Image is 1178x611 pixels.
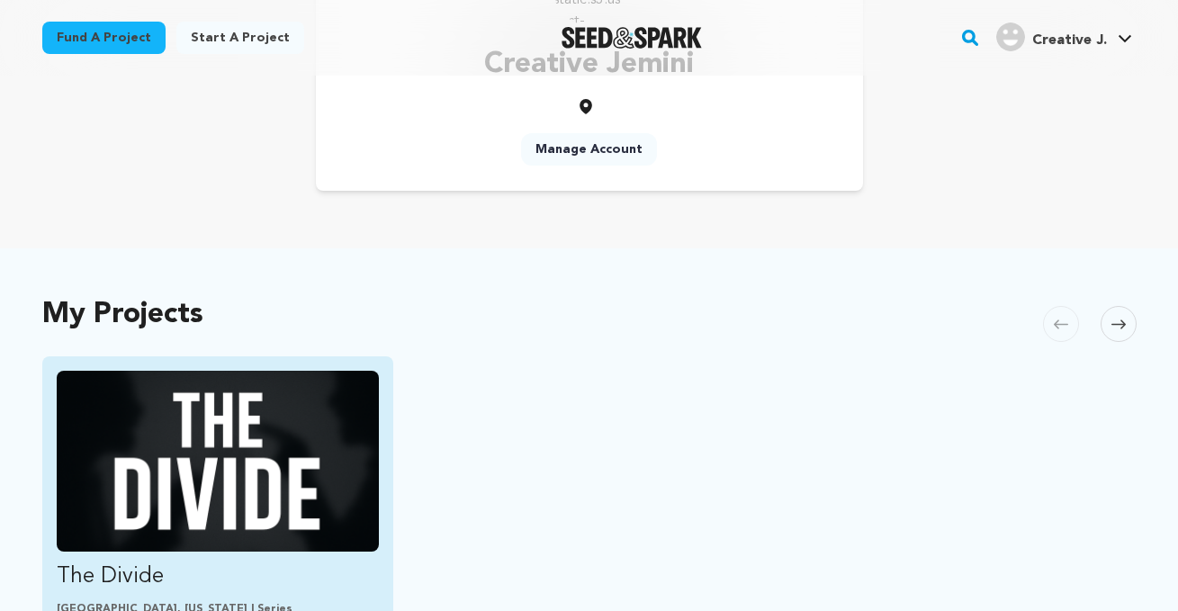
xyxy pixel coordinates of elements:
[562,27,703,49] a: Seed&Spark Homepage
[993,19,1136,57] span: Creative J.'s Profile
[996,22,1107,51] div: Creative J.'s Profile
[993,19,1136,51] a: Creative J.'s Profile
[42,22,166,54] a: Fund a project
[176,22,304,54] a: Start a project
[996,22,1025,51] img: user.png
[521,133,657,166] a: Manage Account
[42,302,203,328] h2: My Projects
[1032,33,1107,48] span: Creative J.
[562,27,703,49] img: Seed&Spark Logo Dark Mode
[57,562,380,591] p: The Divide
